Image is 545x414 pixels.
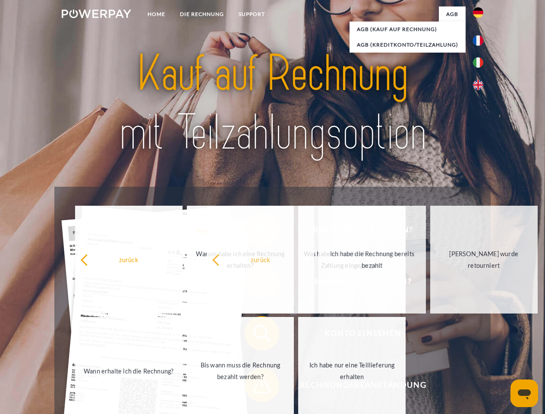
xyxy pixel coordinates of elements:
div: Ich habe die Rechnung bereits bezahlt [324,248,421,271]
img: title-powerpay_de.svg [82,41,463,165]
img: logo-powerpay-white.svg [62,9,131,18]
a: SUPPORT [231,6,272,22]
iframe: Schaltfläche zum Öffnen des Messaging-Fensters [510,379,538,407]
a: Home [140,6,173,22]
div: Bis wann muss die Rechnung bezahlt werden? [192,359,289,383]
a: AGB (Kreditkonto/Teilzahlung) [350,37,466,53]
a: DIE RECHNUNG [173,6,231,22]
img: fr [473,35,483,46]
div: Wann erhalte ich die Rechnung? [80,365,177,376]
div: zurück [80,254,177,265]
img: en [473,80,483,90]
img: de [473,7,483,18]
div: zurück [212,254,309,265]
div: Ich habe nur eine Teillieferung erhalten [303,359,400,383]
a: agb [439,6,466,22]
div: [PERSON_NAME] wurde retourniert [435,248,532,271]
div: Warum habe ich eine Rechnung erhalten? [192,248,289,271]
img: it [473,57,483,68]
a: AGB (Kauf auf Rechnung) [350,22,466,37]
